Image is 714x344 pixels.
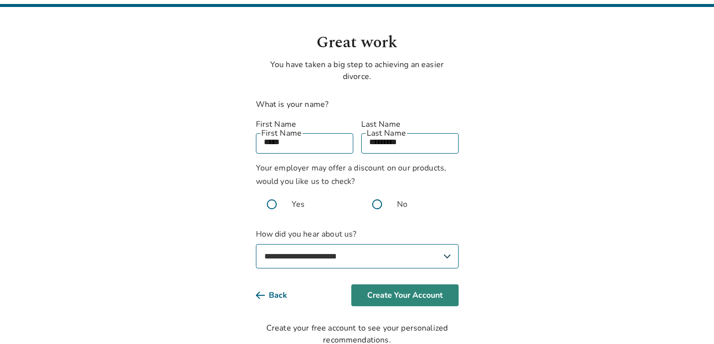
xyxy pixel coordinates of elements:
[256,99,329,110] label: What is your name?
[397,198,407,210] span: No
[256,244,459,268] select: How did you hear about us?
[361,118,459,130] label: Last Name
[256,228,459,268] label: How did you hear about us?
[256,59,459,83] p: You have taken a big step to achieving an easier divorce.
[256,284,303,306] button: Back
[256,163,447,187] span: Your employer may offer a discount on our products, would you like us to check?
[256,118,353,130] label: First Name
[351,284,459,306] button: Create Your Account
[256,31,459,55] h1: Great work
[664,296,714,344] iframe: Chat Widget
[292,198,305,210] span: Yes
